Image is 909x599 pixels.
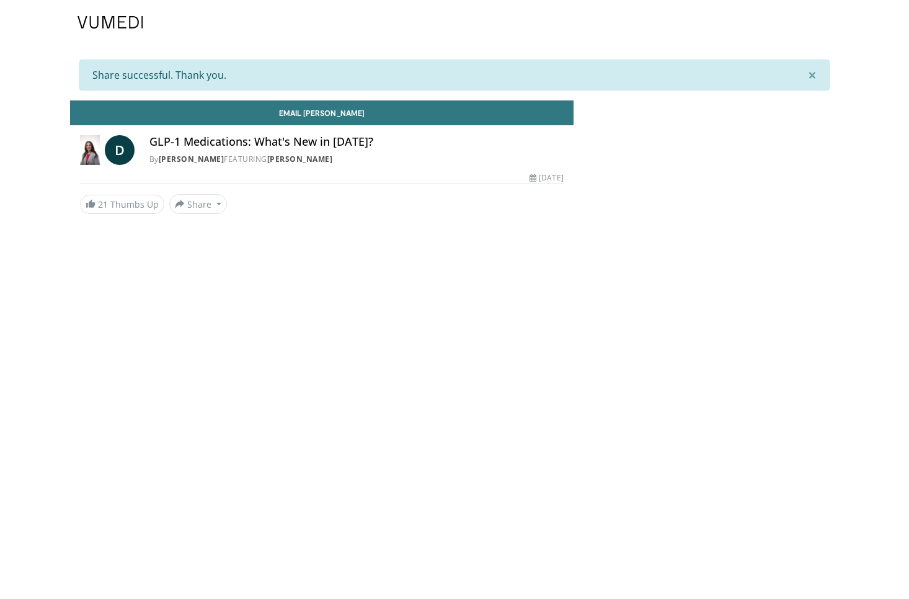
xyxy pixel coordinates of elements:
img: VuMedi Logo [78,16,143,29]
h4: GLP-1 Medications: What's New in [DATE]? [149,135,564,149]
a: [PERSON_NAME] [267,154,333,164]
span: 21 [98,198,108,210]
div: By FEATURING [149,154,564,165]
img: Diana Isaacs [80,135,100,165]
button: × [796,60,829,90]
a: [PERSON_NAME] [159,154,224,164]
button: Share [169,194,227,214]
a: Email [PERSON_NAME] [70,100,574,125]
a: 21 Thumbs Up [80,195,164,214]
div: Share successful. Thank you. [79,60,830,91]
a: D [105,135,135,165]
div: [DATE] [530,172,563,184]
